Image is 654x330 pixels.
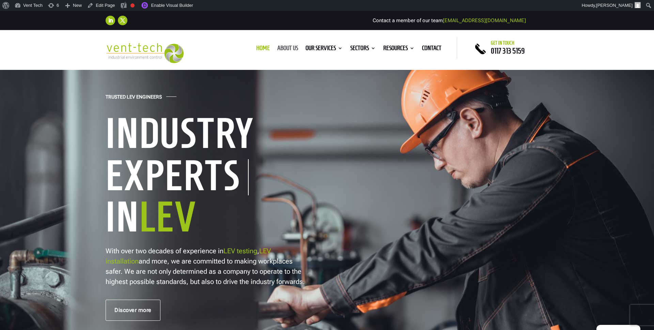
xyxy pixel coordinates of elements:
[277,46,298,53] a: About us
[106,159,249,195] h1: Experts
[596,3,633,8] span: [PERSON_NAME]
[106,246,307,287] p: With over two decades of experience in , and more, we are committed to making workplaces safer. W...
[106,300,160,321] a: Discover more
[422,46,441,53] a: Contact
[350,46,376,53] a: Sectors
[223,247,257,255] a: LEV testing
[491,47,525,55] a: 0117 313 5159
[383,46,415,53] a: Resources
[139,194,197,239] span: LEV
[306,46,343,53] a: Our Services
[491,40,514,46] span: Get in touch
[373,17,526,24] span: Contact a member of our team
[106,112,317,158] h1: Industry
[256,46,270,53] a: Home
[106,94,162,103] h4: Trusted LEV Engineers
[106,16,115,25] a: Follow on LinkedIn
[118,16,127,25] a: Follow on X
[443,17,526,24] a: [EMAIL_ADDRESS][DOMAIN_NAME]
[106,247,271,265] a: LEV installation
[130,3,135,7] div: Focus keyphrase not set
[106,43,184,63] img: 2023-09-27T08_35_16.549ZVENT-TECH---Clear-background
[106,195,317,242] h1: In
